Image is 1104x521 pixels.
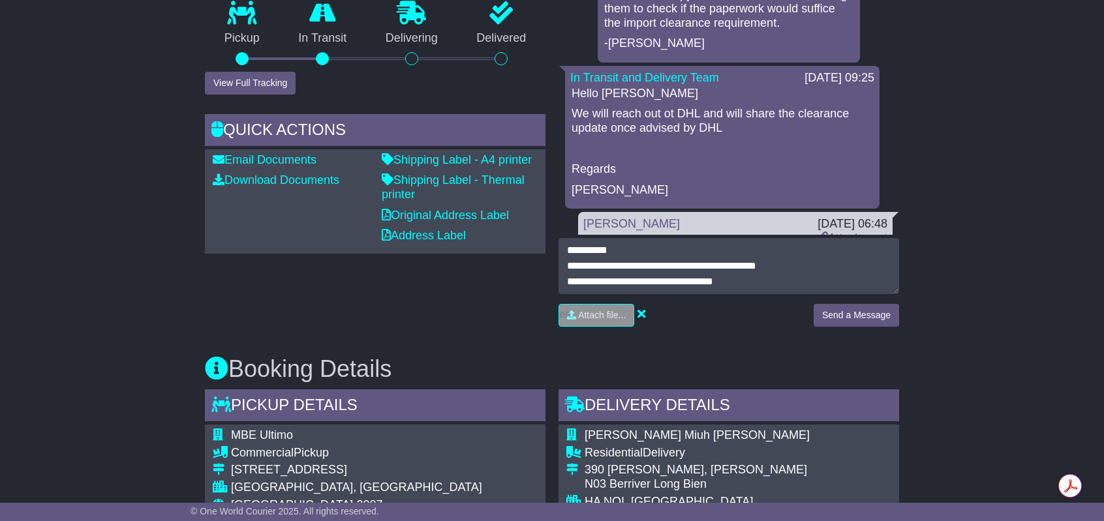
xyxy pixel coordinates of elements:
div: Pickup Details [205,389,545,424]
a: [PERSON_NAME] [583,217,680,230]
a: Email Documents [213,153,316,166]
span: [PERSON_NAME] Miuh [PERSON_NAME] [585,428,810,441]
div: N03 Berriver Long Bien [585,477,810,492]
div: Delivery Details [559,389,899,424]
p: Delivered [457,31,546,46]
p: In Transit [279,31,367,46]
span: Commercial [231,446,294,459]
a: Original Address Label [382,209,509,222]
span: © One World Courier 2025. All rights reserved. [191,506,379,516]
button: View Full Tracking [205,72,296,95]
p: -[PERSON_NAME] [604,37,853,51]
a: Shipping Label - Thermal printer [382,173,525,201]
div: Quick Actions [205,114,545,149]
p: Regards [572,162,873,177]
p: Hello [PERSON_NAME] [572,87,873,101]
div: Delivery [585,446,810,460]
a: Address Label [382,229,466,242]
div: Pickup [231,446,482,460]
h3: Booking Details [205,356,899,382]
span: MBE Ultimo [231,428,293,441]
span: [GEOGRAPHIC_DATA] [231,498,353,511]
span: Residential [585,446,643,459]
p: We will reach out ot DHL and will share the clearance update once advised by DHL [572,107,873,135]
button: Send a Message [814,304,899,327]
a: Shipping Label - A4 printer [382,153,532,166]
a: Download Documents [213,173,339,186]
div: [STREET_ADDRESS] [231,463,482,477]
p: Pickup [205,31,279,46]
a: In Transit and Delivery Team [570,71,719,84]
div: [DATE] 06:48 [818,217,887,231]
div: 390 [PERSON_NAME], [PERSON_NAME] [585,463,810,477]
div: HA NOI, [GEOGRAPHIC_DATA] [585,495,810,509]
span: 2007 [356,498,382,511]
p: Delivering [366,31,457,46]
div: [DATE] 09:25 [805,71,874,85]
div: [GEOGRAPHIC_DATA], [GEOGRAPHIC_DATA] [231,481,482,495]
a: Attachment [818,231,887,245]
p: [PERSON_NAME] [572,183,873,198]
